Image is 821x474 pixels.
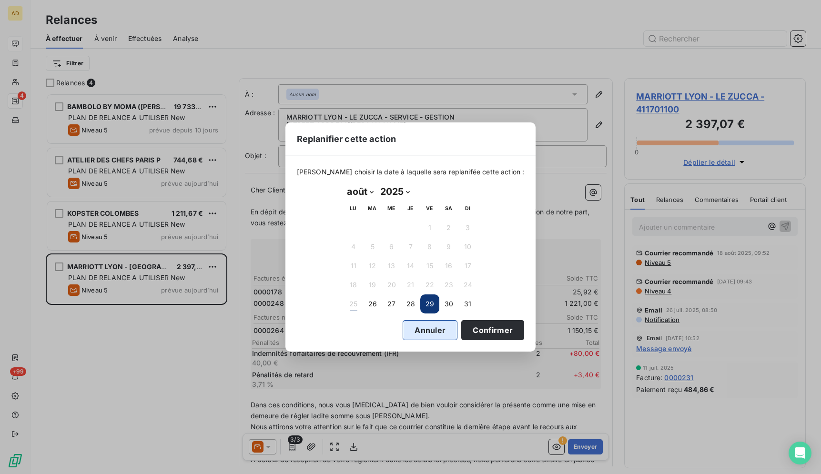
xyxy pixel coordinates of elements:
[439,218,458,237] button: 2
[420,199,439,218] th: vendredi
[401,275,420,294] button: 21
[439,275,458,294] button: 23
[458,275,477,294] button: 24
[297,132,396,145] span: Replanifier cette action
[363,237,382,256] button: 5
[401,294,420,313] button: 28
[458,294,477,313] button: 31
[403,320,457,340] button: Annuler
[344,237,363,256] button: 4
[458,237,477,256] button: 10
[420,294,439,313] button: 29
[382,275,401,294] button: 20
[363,294,382,313] button: 26
[401,256,420,275] button: 14
[458,218,477,237] button: 3
[401,199,420,218] th: jeudi
[420,237,439,256] button: 8
[382,256,401,275] button: 13
[439,237,458,256] button: 9
[458,199,477,218] th: dimanche
[344,275,363,294] button: 18
[382,199,401,218] th: mercredi
[420,218,439,237] button: 1
[789,442,811,464] div: Open Intercom Messenger
[401,237,420,256] button: 7
[439,256,458,275] button: 16
[363,256,382,275] button: 12
[382,237,401,256] button: 6
[382,294,401,313] button: 27
[297,167,525,177] span: [PERSON_NAME] choisir la date à laquelle sera replanifée cette action :
[344,294,363,313] button: 25
[363,275,382,294] button: 19
[458,256,477,275] button: 17
[439,199,458,218] th: samedi
[344,199,363,218] th: lundi
[420,275,439,294] button: 22
[363,199,382,218] th: mardi
[344,256,363,275] button: 11
[461,320,524,340] button: Confirmer
[420,256,439,275] button: 15
[439,294,458,313] button: 30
